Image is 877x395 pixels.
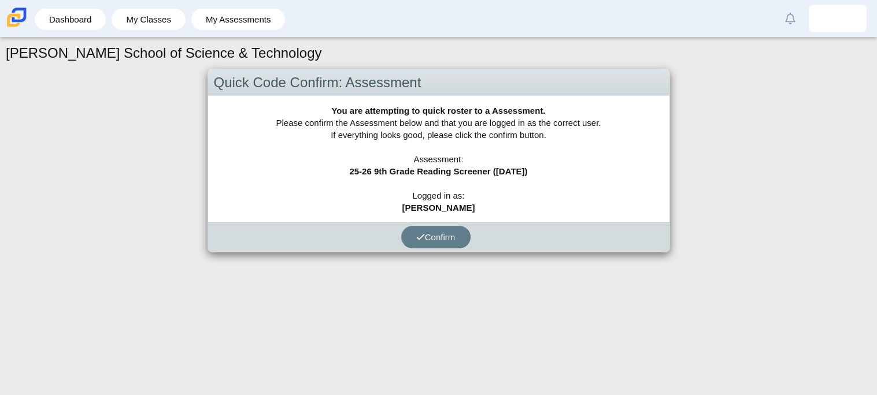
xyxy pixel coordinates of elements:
span: Confirm [416,232,456,242]
a: Dashboard [40,9,100,30]
b: 25-26 9th Grade Reading Screener ([DATE]) [349,166,527,176]
button: Confirm [401,226,471,248]
a: Alerts [778,6,803,31]
a: My Classes [117,9,180,30]
b: You are attempting to quick roster to a Assessment. [331,106,545,115]
b: [PERSON_NAME] [402,203,475,213]
div: Quick Code Confirm: Assessment [208,69,669,96]
a: jayden.julius.fWpkwk [809,5,867,32]
h1: [PERSON_NAME] School of Science & Technology [6,43,322,63]
a: Carmen School of Science & Technology [5,21,29,31]
img: jayden.julius.fWpkwk [828,9,847,28]
a: My Assessments [197,9,280,30]
img: Carmen School of Science & Technology [5,5,29,29]
div: Please confirm the Assessment below and that you are logged in as the correct user. If everything... [208,96,669,222]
